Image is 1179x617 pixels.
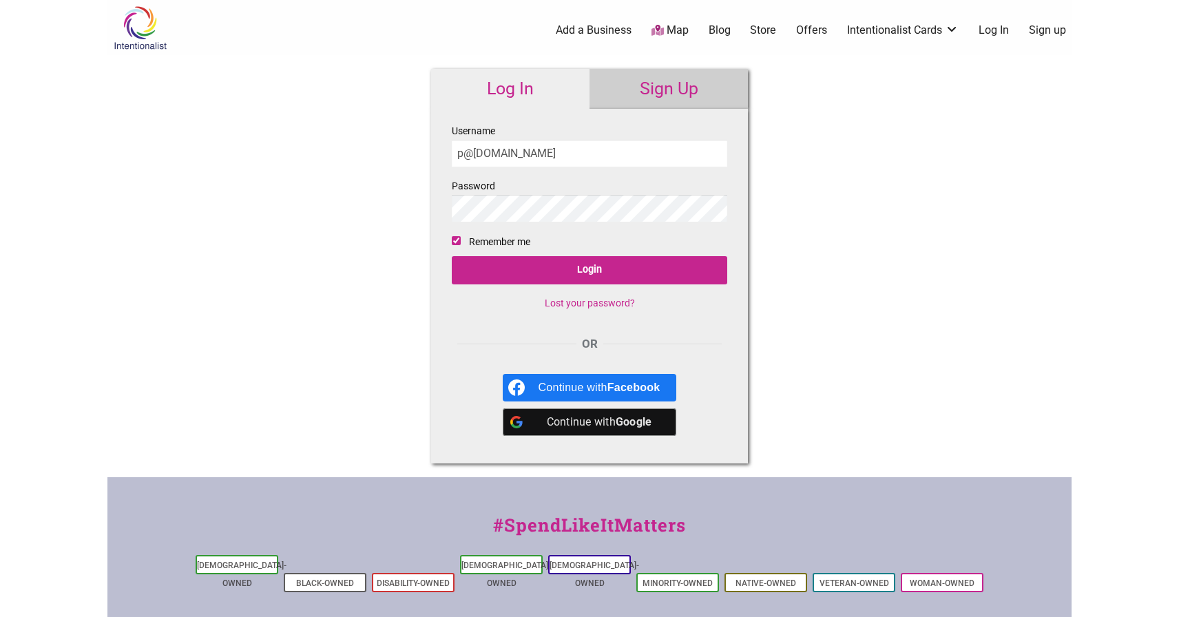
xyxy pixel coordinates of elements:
[550,561,639,588] a: [DEMOGRAPHIC_DATA]-Owned
[820,578,889,588] a: Veteran-Owned
[452,140,727,167] input: Username
[469,233,530,251] label: Remember me
[847,23,959,38] a: Intentionalist Cards
[589,69,748,109] a: Sign Up
[1029,23,1066,38] a: Sign up
[643,578,713,588] a: Minority-Owned
[750,23,776,38] a: Store
[556,23,632,38] a: Add a Business
[452,256,727,284] input: Login
[616,415,652,428] b: Google
[539,374,660,401] div: Continue with
[461,561,551,588] a: [DEMOGRAPHIC_DATA]-Owned
[107,6,173,50] img: Intentionalist
[545,297,635,308] a: Lost your password?
[979,23,1009,38] a: Log In
[107,512,1072,552] div: #SpendLikeItMatters
[503,374,677,401] a: Continue with <b>Facebook</b>
[539,408,660,436] div: Continue with
[452,335,727,353] div: OR
[431,69,589,109] a: Log In
[503,408,677,436] a: Continue with <b>Google</b>
[735,578,796,588] a: Native-Owned
[796,23,827,38] a: Offers
[296,578,354,588] a: Black-Owned
[197,561,286,588] a: [DEMOGRAPHIC_DATA]-Owned
[452,195,727,222] input: Password
[377,578,450,588] a: Disability-Owned
[452,178,727,222] label: Password
[452,123,727,167] label: Username
[651,23,689,39] a: Map
[910,578,974,588] a: Woman-Owned
[709,23,731,38] a: Blog
[607,381,660,393] b: Facebook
